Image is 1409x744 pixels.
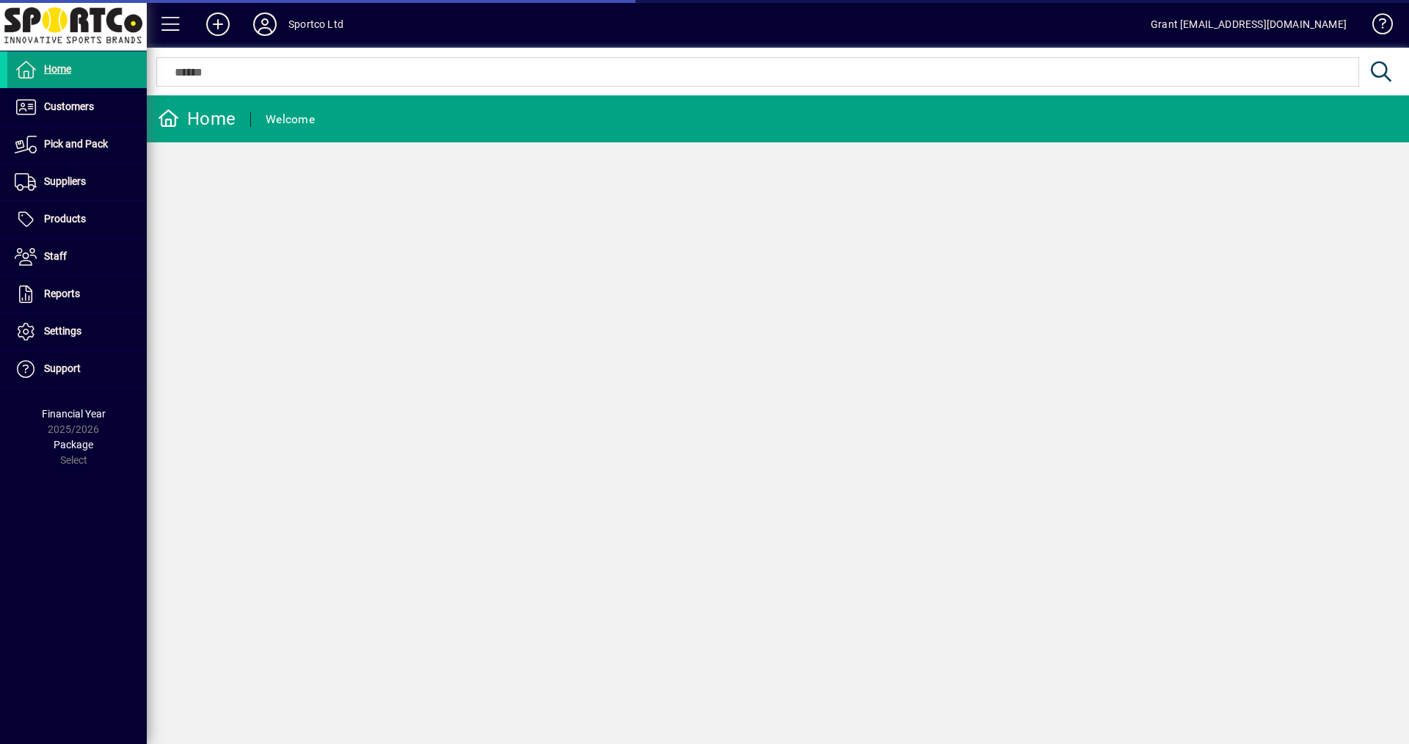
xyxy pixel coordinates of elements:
span: Settings [44,325,81,337]
a: Staff [7,238,147,275]
button: Profile [241,11,288,37]
span: Home [44,63,71,75]
span: Suppliers [44,175,86,187]
a: Knowledge Base [1361,3,1391,51]
div: Sportco Ltd [288,12,343,36]
span: Products [44,213,86,225]
a: Products [7,201,147,238]
span: Customers [44,101,94,112]
a: Pick and Pack [7,126,147,163]
a: Customers [7,89,147,125]
span: Support [44,362,81,374]
a: Settings [7,313,147,350]
span: Reports [44,288,80,299]
span: Package [54,439,93,451]
a: Reports [7,276,147,313]
button: Add [194,11,241,37]
div: Home [158,107,236,131]
span: Pick and Pack [44,138,108,150]
div: Grant [EMAIL_ADDRESS][DOMAIN_NAME] [1151,12,1347,36]
a: Suppliers [7,164,147,200]
div: Welcome [266,108,315,131]
span: Staff [44,250,67,262]
a: Support [7,351,147,387]
span: Financial Year [42,408,106,420]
